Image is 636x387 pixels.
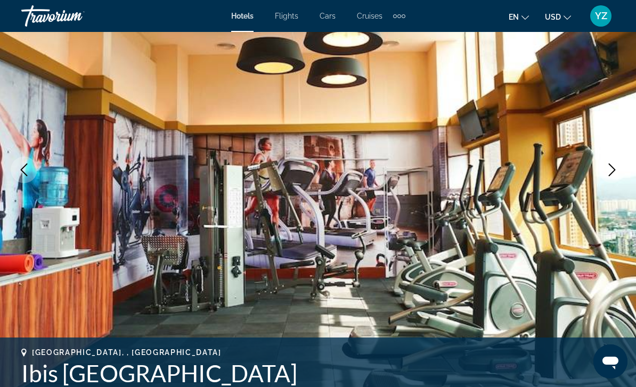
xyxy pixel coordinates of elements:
span: USD [545,13,561,21]
button: Change currency [545,9,571,24]
button: Previous image [11,157,37,183]
a: Cars [320,12,336,20]
a: Hotels [231,12,254,20]
span: en [509,13,519,21]
button: User Menu [587,5,615,27]
h1: Ibis [GEOGRAPHIC_DATA] [21,359,615,387]
button: Next image [599,157,625,183]
button: Extra navigation items [393,7,405,24]
a: Flights [275,12,298,20]
a: Travorium [21,2,128,30]
a: Cruises [357,12,382,20]
iframe: Кнопка запуска окна обмена сообщениями [593,344,627,378]
span: YZ [595,11,607,21]
span: [GEOGRAPHIC_DATA], , [GEOGRAPHIC_DATA] [32,348,222,357]
button: Change language [509,9,529,24]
